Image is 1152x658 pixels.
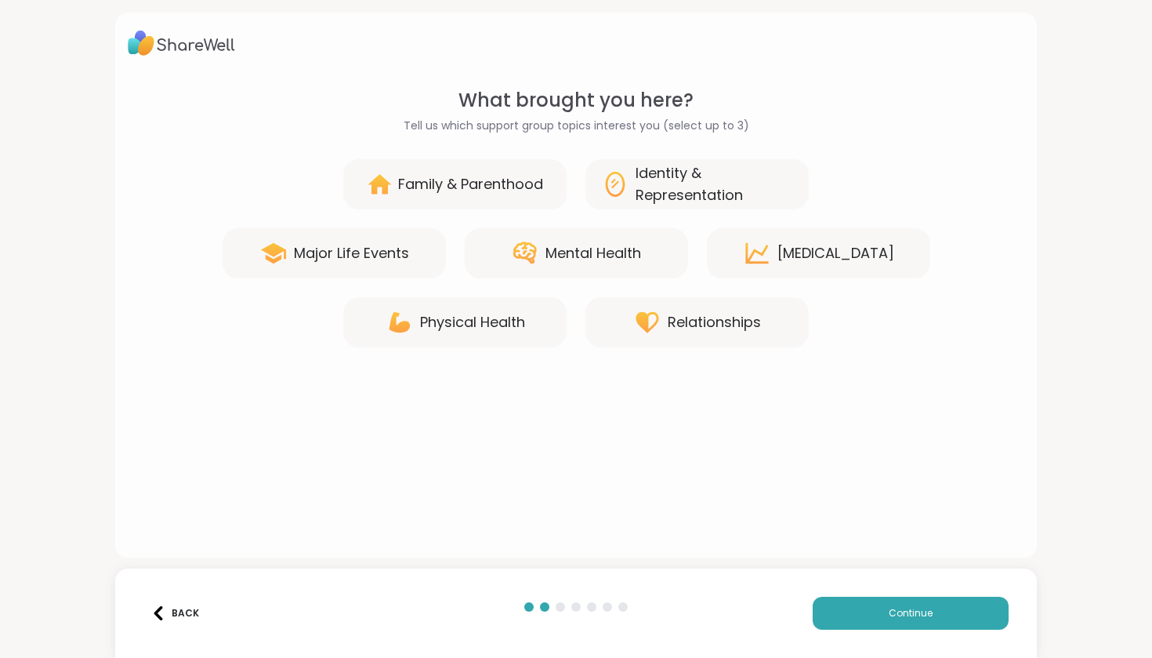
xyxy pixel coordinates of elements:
button: Continue [813,597,1009,630]
div: Relationships [668,311,761,333]
div: Back [151,606,199,620]
div: Major Life Events [294,242,409,264]
span: What brought you here? [458,86,694,115]
div: Identity & Representation [636,162,793,206]
div: Physical Health [420,311,525,333]
div: Mental Health [545,242,641,264]
button: Back [143,597,206,630]
span: Continue [889,606,933,620]
div: [MEDICAL_DATA] [777,242,894,264]
div: Family & Parenthood [398,173,543,195]
span: Tell us which support group topics interest you (select up to 3) [404,118,749,134]
img: ShareWell Logo [128,25,235,61]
